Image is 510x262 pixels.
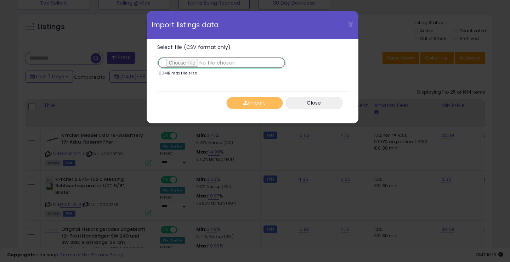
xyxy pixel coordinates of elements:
[226,97,283,109] button: Import
[348,20,353,30] span: X
[157,44,231,51] span: Select file (CSV format only)
[157,71,197,75] p: 100MB max file size
[286,97,342,109] button: Close
[152,22,219,28] span: Import listings data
